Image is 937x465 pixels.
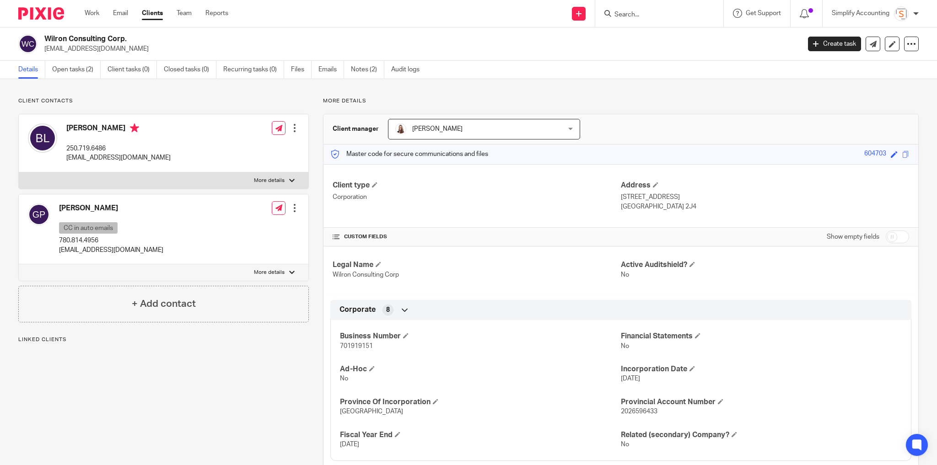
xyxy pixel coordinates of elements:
span: No [621,272,629,278]
a: Work [85,9,99,18]
h4: Ad-Hoc [340,364,621,374]
h3: Client manager [333,124,379,134]
h4: Incorporation Date [621,364,902,374]
span: [DATE] [621,375,640,382]
p: [EMAIL_ADDRESS][DOMAIN_NAME] [66,153,171,162]
img: Larissa-headshot-cropped.jpg [395,123,406,134]
h4: Province Of Incorporation [340,397,621,407]
img: Screenshot%202023-11-29%20141159.png [894,6,909,21]
span: [GEOGRAPHIC_DATA] [340,408,403,415]
h4: Active Auditshield? [621,260,909,270]
h4: Related (secondary) Company? [621,430,902,440]
p: Linked clients [18,336,309,343]
img: svg%3E [28,123,57,153]
h4: Financial Statements [621,331,902,341]
a: Files [291,61,312,79]
p: [STREET_ADDRESS] [621,192,909,202]
h2: Wilron Consulting Corp. [44,34,644,44]
a: Clients [142,9,163,18]
h4: Business Number [340,331,621,341]
span: Get Support [746,10,781,16]
p: [EMAIL_ADDRESS][DOMAIN_NAME] [44,44,794,53]
span: 2026596433 [621,408,657,415]
span: 8 [386,305,390,315]
a: Audit logs [391,61,426,79]
img: Pixie [18,7,64,20]
a: Client tasks (0) [108,61,157,79]
a: Email [113,9,128,18]
p: Master code for secure communications and files [330,150,488,159]
img: svg%3E [18,34,38,53]
span: Wilron Consulting Corp [333,272,399,278]
a: Notes (2) [351,61,384,79]
p: [EMAIL_ADDRESS][DOMAIN_NAME] [59,246,163,255]
a: Emails [318,61,344,79]
span: No [340,375,348,382]
h4: [PERSON_NAME] [59,203,163,213]
h4: [PERSON_NAME] [66,123,171,135]
p: Simplify Accounting [832,9,889,18]
h4: + Add contact [132,297,196,311]
span: No [621,343,629,349]
p: More details [254,177,285,184]
img: svg%3E [28,203,50,225]
p: 250.719.6486 [66,144,171,153]
i: Primary [130,123,139,133]
p: More details [323,97,919,105]
h4: Client type [333,181,621,190]
label: Show empty fields [827,232,879,241]
a: Create task [808,37,861,51]
a: Team [177,9,192,18]
p: More details [254,269,285,276]
p: CC in auto emails [59,222,118,234]
span: 701919151 [340,343,373,349]
p: 780.814.4956 [59,236,163,245]
h4: CUSTOM FIELDS [333,233,621,241]
a: Details [18,61,45,79]
input: Search [614,11,696,19]
a: Reports [205,9,228,18]
p: Client contacts [18,97,309,105]
p: Corporation [333,192,621,202]
p: [GEOGRAPHIC_DATA] 2J4 [621,202,909,211]
a: Open tasks (2) [52,61,101,79]
h4: Legal Name [333,260,621,270]
h4: Fiscal Year End [340,430,621,440]
span: No [621,441,629,448]
span: [PERSON_NAME] [412,126,463,132]
h4: Provincial Account Number [621,397,902,407]
a: Closed tasks (0) [164,61,216,79]
h4: Address [621,181,909,190]
span: [DATE] [340,441,359,448]
div: 604703 [864,149,886,160]
a: Recurring tasks (0) [223,61,284,79]
span: Corporate [339,305,376,315]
